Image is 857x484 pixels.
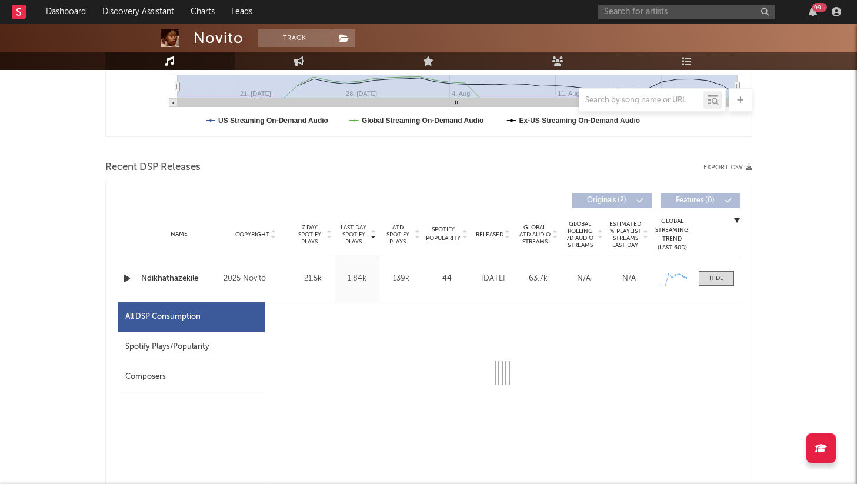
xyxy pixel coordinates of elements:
[361,116,483,125] text: Global Streaming On-Demand Audio
[125,310,201,324] div: All DSP Consumption
[476,231,503,238] span: Released
[703,164,752,171] button: Export CSV
[118,362,265,392] div: Composers
[661,193,740,208] button: Features(0)
[382,224,414,245] span: ATD Spotify Plays
[668,197,722,204] span: Features ( 0 )
[655,217,690,252] div: Global Streaming Trend (Last 60D)
[473,273,513,285] div: [DATE]
[118,302,265,332] div: All DSP Consumption
[426,273,468,285] div: 44
[598,5,775,19] input: Search for artists
[218,116,328,125] text: US Streaming On-Demand Audio
[579,96,703,105] input: Search by song name or URL
[258,29,332,47] button: Track
[141,273,218,285] a: Ndikhathazekile
[564,273,603,285] div: N/A
[426,225,461,243] span: Spotify Popularity
[564,221,596,249] span: Global Rolling 7D Audio Streams
[294,273,332,285] div: 21.5k
[609,221,642,249] span: Estimated % Playlist Streams Last Day
[105,161,201,175] span: Recent DSP Releases
[235,231,269,238] span: Copyright
[194,29,244,47] div: Novito
[141,230,218,239] div: Name
[572,193,652,208] button: Originals(2)
[519,224,551,245] span: Global ATD Audio Streams
[519,116,640,125] text: Ex-US Streaming On-Demand Audio
[609,273,649,285] div: N/A
[338,273,376,285] div: 1.84k
[294,224,325,245] span: 7 Day Spotify Plays
[382,273,421,285] div: 139k
[809,7,817,16] button: 99+
[118,332,265,362] div: Spotify Plays/Popularity
[224,272,288,286] div: 2025 Novito
[338,224,369,245] span: Last Day Spotify Plays
[519,273,558,285] div: 63.7k
[812,3,827,12] div: 99 +
[580,197,634,204] span: Originals ( 2 )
